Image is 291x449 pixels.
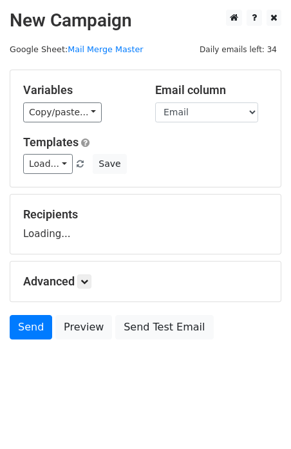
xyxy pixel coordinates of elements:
[10,44,144,54] small: Google Sheet:
[23,207,268,222] h5: Recipients
[23,83,136,97] h5: Variables
[155,83,268,97] h5: Email column
[23,154,73,174] a: Load...
[55,315,112,339] a: Preview
[10,10,281,32] h2: New Campaign
[23,274,268,289] h5: Advanced
[195,43,281,57] span: Daily emails left: 34
[68,44,143,54] a: Mail Merge Master
[23,207,268,241] div: Loading...
[195,44,281,54] a: Daily emails left: 34
[23,102,102,122] a: Copy/paste...
[10,315,52,339] a: Send
[93,154,126,174] button: Save
[23,135,79,149] a: Templates
[115,315,213,339] a: Send Test Email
